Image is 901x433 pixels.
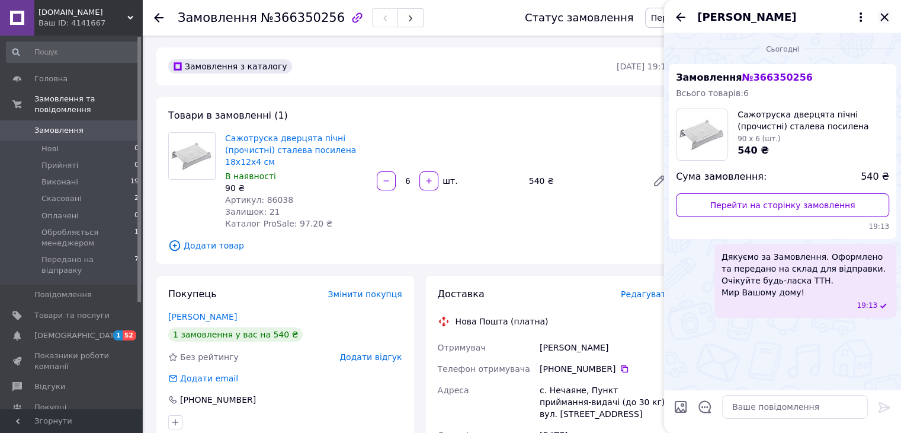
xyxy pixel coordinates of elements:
[225,171,276,181] span: В наявності
[650,13,753,23] span: Передано на відправку
[134,193,139,204] span: 2
[877,10,892,24] button: Закрити
[34,74,68,84] span: Головна
[41,144,59,154] span: Нові
[617,62,671,71] time: [DATE] 19:10
[41,193,82,204] span: Скасовані
[168,59,292,74] div: Замовлення з каталогу
[621,289,671,299] span: Редагувати
[438,288,485,300] span: Доставка
[524,173,643,189] div: 540 ₴
[738,109,889,132] span: Сажотруска дверцята пічні (прочистні) сталева посилена 18х12х4 см
[676,193,889,217] a: Перейти на сторінку замовлення
[134,160,139,171] span: 0
[134,211,139,221] span: 0
[41,211,79,221] span: Оплачені
[225,195,293,205] span: Артикул: 86038
[537,380,674,425] div: с. Нечаяне, Пункт приймання-видачі (до 30 кг): вул. [STREET_ADDRESS]
[697,9,868,25] button: [PERSON_NAME]
[738,135,781,143] span: 90 x 6 (шт.)
[134,144,139,154] span: 0
[134,227,139,249] span: 1
[339,352,402,362] span: Додати відгук
[328,289,402,299] span: Змінити покупця
[676,222,889,232] span: 19:13 12.10.2025
[134,254,139,276] span: 7
[34,94,142,115] span: Замовлення та повідомлення
[722,251,889,298] span: Дякуємо за Замовлення. Оформлено та передано на склад для відправки. Очікуйте будь-ласка ТТН. Мир...
[525,12,634,24] div: Статус замовлення
[180,352,239,362] span: Без рейтингу
[41,227,134,249] span: Обробляється менеджером
[123,330,136,340] span: 52
[130,177,139,187] span: 19
[167,372,239,384] div: Додати email
[34,381,65,392] span: Відгуки
[761,44,804,55] span: Сьогодні
[537,337,674,358] div: [PERSON_NAME]
[169,133,215,179] img: Сажотруска дверцята пічні (прочистні) сталева посилена 18х12х4 см
[676,88,749,98] span: Всього товарів: 6
[168,239,671,252] span: Додати товар
[225,182,367,194] div: 90 ₴
[676,72,813,83] span: Замовлення
[857,301,877,311] span: 19:13 12.10.2025
[34,125,84,136] span: Замовлення
[738,145,769,156] span: 540 ₴
[113,330,123,340] span: 1
[674,10,688,24] button: Назад
[34,351,110,372] span: Показники роботи компанії
[676,109,727,160] img: 6856779166_w100_h100_sazhetruska-dvertsa-pechnaya.jpg
[168,312,237,321] a: [PERSON_NAME]
[168,327,303,342] div: 1 замовлення у вас на 540 ₴
[742,72,812,83] span: № 366350256
[178,11,257,25] span: Замовлення
[154,12,163,24] div: Повернутися назад
[669,43,896,55] div: 12.10.2025
[39,18,142,28] div: Ваш ID: 4141667
[225,219,332,228] span: Каталог ProSale: 97.20 ₴
[168,288,217,300] span: Покупець
[438,364,530,374] span: Телефон отримувача
[438,343,486,352] span: Отримувач
[261,11,345,25] span: №366350256
[647,169,671,193] a: Редагувати
[6,42,140,63] input: Пошук
[453,316,551,327] div: Нова Пошта (платна)
[225,207,280,216] span: Залишок: 21
[861,170,889,184] span: 540 ₴
[697,399,713,415] button: Відкрити шаблони відповідей
[41,177,78,187] span: Виконані
[438,386,469,395] span: Адреса
[676,170,767,184] span: Сума замовлення:
[168,110,288,121] span: Товари в замовленні (1)
[41,160,78,171] span: Прийняті
[34,310,110,321] span: Товари та послуги
[697,9,796,25] span: [PERSON_NAME]
[179,372,239,384] div: Додати email
[34,289,92,300] span: Повідомлення
[39,7,127,18] span: Prosto.Shop
[41,254,134,276] span: Передано на відправку
[179,394,257,406] div: [PHONE_NUMBER]
[440,175,458,187] div: шт.
[540,363,671,375] div: [PHONE_NUMBER]
[225,133,356,167] a: Сажотруска дверцята пічні (прочистні) сталева посилена 18х12х4 см
[34,330,122,341] span: [DEMOGRAPHIC_DATA]
[34,402,66,413] span: Покупці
